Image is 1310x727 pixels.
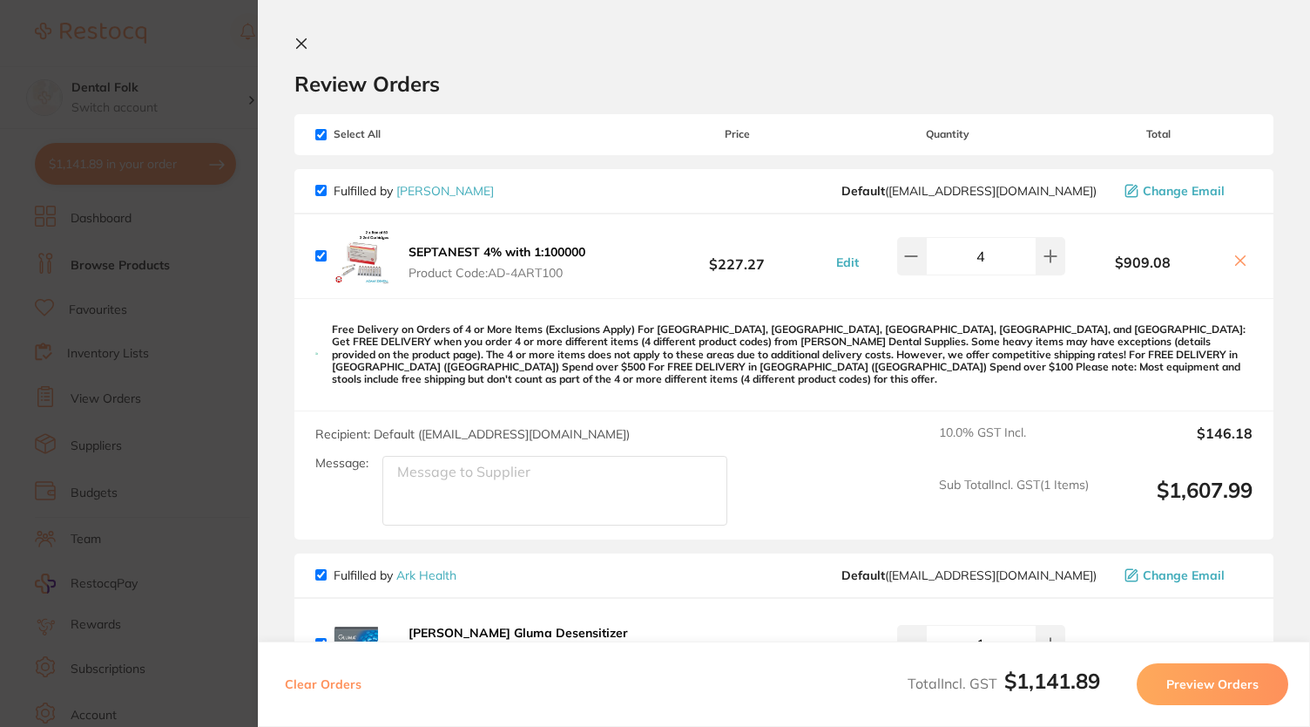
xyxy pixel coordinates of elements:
span: Total [1065,128,1253,140]
p: Fulfilled by [334,568,456,582]
b: $227.27 [644,240,831,272]
b: $909.08 [1065,255,1221,270]
a: Ark Health [396,567,456,583]
button: SEPTANEST 4% with 1:100000 Product Code:AD-4ART100 [403,244,591,281]
button: Clear Orders [280,663,367,705]
b: SEPTANEST 4% with 1:100000 [409,244,585,260]
button: Edit [831,255,864,270]
b: [PERSON_NAME] Gluma Desensitizer 5ml [409,625,628,655]
button: Change Email [1119,567,1253,583]
p: Fulfilled by [334,184,494,198]
button: [PERSON_NAME] Gluma Desensitizer 5ml Product Code:300002 [403,625,644,676]
img: eGlwcDU4cQ [334,228,389,284]
a: [PERSON_NAME] [396,183,494,199]
span: Recipient: Default ( [EMAIL_ADDRESS][DOMAIN_NAME] ) [315,426,630,442]
b: $129.00 [644,628,831,660]
span: cch@arkhealth.com.au [841,568,1097,582]
b: Default [841,183,885,199]
span: 10.0 % GST Incl. [939,425,1089,464]
span: Change Email [1143,568,1225,582]
output: $1,607.99 [1103,478,1253,526]
p: Free Delivery on Orders of 4 or More Items (Exclusions Apply) For [GEOGRAPHIC_DATA], [GEOGRAPHIC_... [332,323,1253,386]
span: Change Email [1143,184,1225,198]
h2: Review Orders [294,71,1273,97]
b: $1,141.89 [1004,668,1100,694]
button: Change Email [1119,183,1253,199]
span: save@adamdental.com.au [841,184,1097,198]
output: $146.18 [1103,425,1253,464]
span: Sub Total Incl. GST ( 1 Items) [939,478,1089,526]
span: Price [644,128,831,140]
span: Product Code: AD-4ART100 [409,266,585,280]
span: Select All [315,128,490,140]
b: Default [841,567,885,583]
img: c2VpejF5Zg [334,616,389,672]
span: Quantity [831,128,1065,140]
span: Total Incl. GST [908,675,1100,692]
button: Preview Orders [1137,663,1288,705]
label: Message: [315,456,368,471]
